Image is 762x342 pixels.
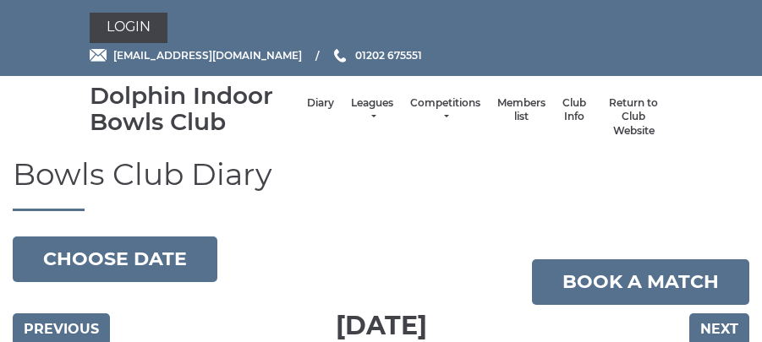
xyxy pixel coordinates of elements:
span: [EMAIL_ADDRESS][DOMAIN_NAME] [113,49,302,62]
button: Choose date [13,236,217,282]
div: Dolphin Indoor Bowls Club [90,83,299,135]
a: Competitions [410,96,480,124]
a: Login [90,13,167,43]
span: 01202 675551 [355,49,422,62]
a: Leagues [351,96,393,124]
a: Club Info [562,96,586,124]
img: Email [90,49,107,62]
a: Members list [497,96,545,124]
a: Diary [307,96,334,111]
h1: Bowls Club Diary [13,158,749,211]
a: Phone us 01202 675551 [332,47,422,63]
a: Book a match [532,259,749,305]
img: Phone us [334,49,346,62]
a: Return to Club Website [603,96,664,138]
a: Email [EMAIL_ADDRESS][DOMAIN_NAME] [90,47,302,63]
